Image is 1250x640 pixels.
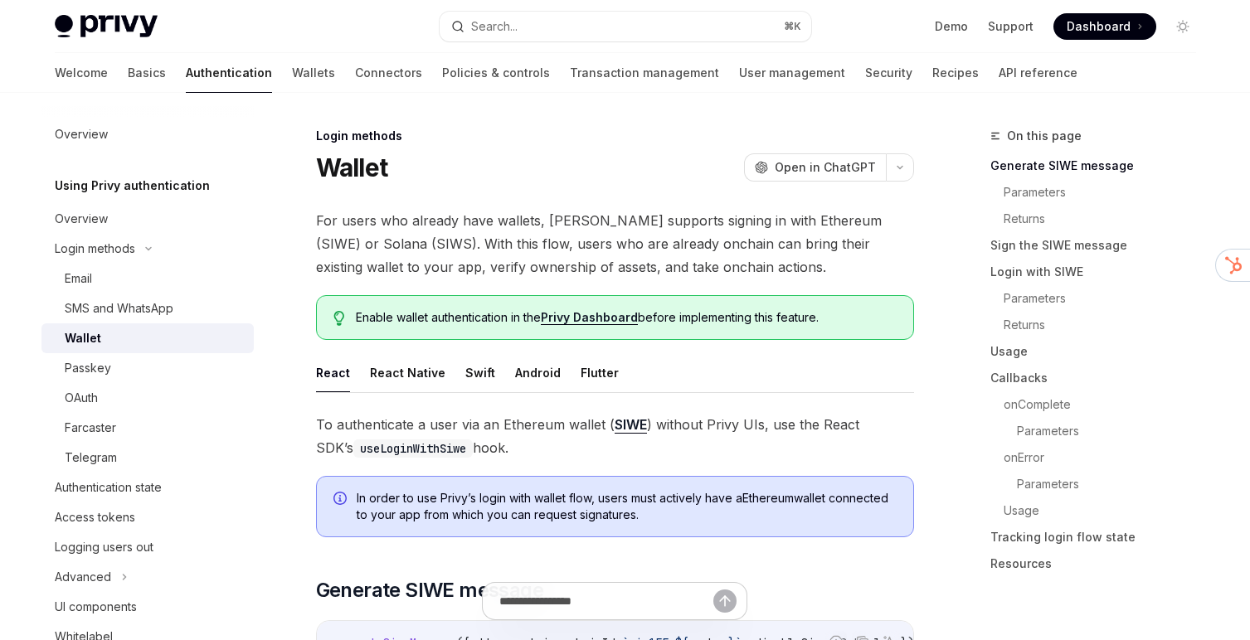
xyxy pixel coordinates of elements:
[353,439,473,458] code: useLoginWithSiwe
[515,353,561,392] button: Android
[316,353,350,392] button: React
[55,567,111,587] div: Advanced
[1004,312,1209,338] a: Returns
[186,53,272,93] a: Authentication
[1067,18,1131,35] span: Dashboard
[615,416,647,434] a: SIWE
[41,473,254,502] a: Authentication state
[65,358,111,378] div: Passkey
[1053,13,1156,40] a: Dashboard
[932,53,979,93] a: Recipes
[1004,206,1209,232] a: Returns
[581,353,619,392] button: Flutter
[128,53,166,93] a: Basics
[370,353,445,392] button: React Native
[999,53,1077,93] a: API reference
[333,492,350,508] svg: Info
[990,153,1209,179] a: Generate SIWE message
[65,328,101,348] div: Wallet
[865,53,912,93] a: Security
[1004,285,1209,312] a: Parameters
[1007,126,1082,146] span: On this page
[55,15,158,38] img: light logo
[55,537,153,557] div: Logging users out
[41,532,254,562] a: Logging users out
[990,232,1209,259] a: Sign the SIWE message
[41,323,254,353] a: Wallet
[41,264,254,293] a: Email
[356,309,896,326] span: Enable wallet authentication in the before implementing this feature.
[784,20,801,33] span: ⌘ K
[570,53,719,93] a: Transaction management
[65,298,173,318] div: SMS and WhatsApp
[988,18,1034,35] a: Support
[65,388,98,408] div: OAuth
[713,589,737,613] button: Send message
[1004,391,1209,418] a: onComplete
[1004,179,1209,206] a: Parameters
[55,176,210,196] h5: Using Privy authentication
[41,119,254,149] a: Overview
[316,577,543,604] span: Generate SIWE message
[55,209,108,229] div: Overview
[357,490,897,523] span: In order to use Privy’s login with wallet flow, users must actively have a Ethereum wallet connec...
[990,550,1209,577] a: Resources
[41,443,254,473] a: Telegram
[55,124,108,144] div: Overview
[55,597,137,617] div: UI components
[471,17,518,36] div: Search...
[316,413,914,459] span: To authenticate a user via an Ethereum wallet ( ) without Privy UIs, use the React SDK’s hook.
[55,53,108,93] a: Welcome
[41,204,254,234] a: Overview
[1017,471,1209,497] a: Parameters
[316,128,914,144] div: Login methods
[65,448,117,468] div: Telegram
[65,418,116,438] div: Farcaster
[440,12,811,41] button: Search...⌘K
[935,18,968,35] a: Demo
[316,209,914,279] span: For users who already have wallets, [PERSON_NAME] supports signing in with Ethereum (SIWE) or Sol...
[442,53,550,93] a: Policies & controls
[1017,418,1209,444] a: Parameters
[41,502,254,532] a: Access tokens
[1004,497,1209,524] a: Usage
[775,159,876,176] span: Open in ChatGPT
[465,353,495,392] button: Swift
[541,310,638,325] a: Privy Dashboard
[355,53,422,93] a: Connectors
[990,338,1209,365] a: Usage
[292,53,335,93] a: Wallets
[65,269,92,288] div: Email
[739,53,845,93] a: User management
[41,413,254,443] a: Farcaster
[55,239,135,259] div: Login methods
[1004,444,1209,471] a: onError
[990,365,1209,391] a: Callbacks
[333,311,345,326] svg: Tip
[41,293,254,323] a: SMS and WhatsApp
[41,592,254,622] a: UI components
[316,153,388,182] h1: Wallet
[990,524,1209,550] a: Tracking login flow state
[41,353,254,383] a: Passkey
[1170,13,1196,40] button: Toggle dark mode
[744,153,886,182] button: Open in ChatGPT
[55,478,162,497] div: Authentication state
[55,507,135,527] div: Access tokens
[990,259,1209,285] a: Login with SIWE
[41,383,254,413] a: OAuth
